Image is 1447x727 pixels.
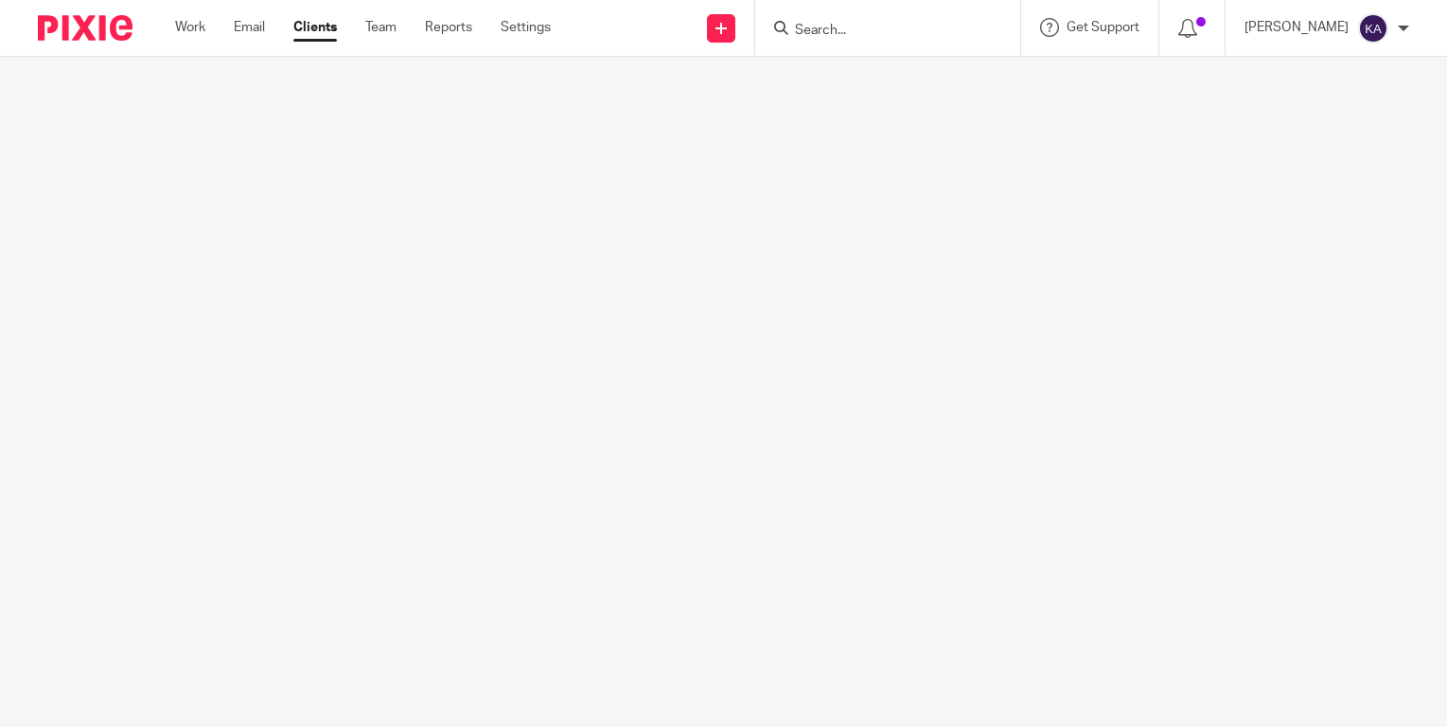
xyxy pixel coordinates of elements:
a: Team [365,18,397,37]
span: Get Support [1067,21,1139,34]
img: Pixie [38,15,132,41]
p: [PERSON_NAME] [1244,18,1349,37]
img: svg%3E [1358,13,1388,44]
a: Email [234,18,265,37]
a: Settings [501,18,551,37]
input: Search [793,23,963,40]
a: Work [175,18,205,37]
a: Reports [425,18,472,37]
a: Clients [293,18,337,37]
